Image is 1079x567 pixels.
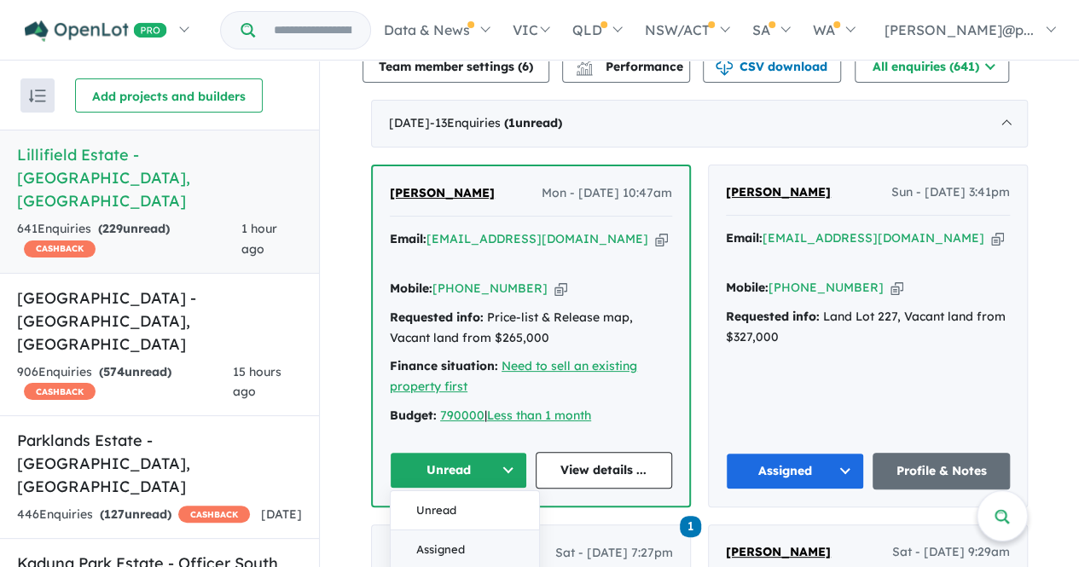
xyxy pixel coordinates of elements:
span: [PERSON_NAME]@p... [885,21,1034,38]
a: [EMAIL_ADDRESS][DOMAIN_NAME] [763,230,984,246]
h5: Lillifield Estate - [GEOGRAPHIC_DATA] , [GEOGRAPHIC_DATA] [17,143,302,212]
span: [DATE] [261,506,302,522]
span: 1 [508,115,515,130]
span: Sat - [DATE] 7:27pm [555,543,673,564]
strong: Mobile: [390,281,432,296]
strong: ( unread) [100,506,171,522]
a: [PERSON_NAME] [726,182,831,203]
img: download icon [716,59,733,76]
button: Copy [655,230,668,248]
a: [PERSON_NAME] [726,542,831,563]
h5: Parklands Estate - [GEOGRAPHIC_DATA] , [GEOGRAPHIC_DATA] [17,429,302,498]
button: Unread [391,490,539,529]
h5: [GEOGRAPHIC_DATA] - [GEOGRAPHIC_DATA] , [GEOGRAPHIC_DATA] [17,286,302,356]
img: Openlot PRO Logo White [25,20,167,42]
a: Profile & Notes [873,453,1011,489]
strong: Requested info: [390,310,484,325]
img: bar-chart.svg [576,64,593,75]
span: Sat - [DATE] 9:29am [892,542,1010,563]
div: 641 Enquir ies [17,219,241,260]
a: 790000 [440,408,484,423]
button: CSV download [703,49,841,83]
span: 574 [103,364,125,379]
div: 446 Enquir ies [17,505,250,525]
a: View details ... [536,452,673,489]
button: Add projects and builders [75,78,263,113]
span: CASHBACK [178,506,250,523]
button: Performance [562,49,690,83]
a: [PERSON_NAME] [389,543,494,564]
button: Copy [991,229,1004,247]
strong: ( unread) [504,115,562,130]
span: 1 hour ago [241,221,277,257]
input: Try estate name, suburb, builder or developer [258,12,367,49]
div: | [390,406,672,426]
span: CASHBACK [24,383,96,400]
span: [PERSON_NAME] [726,544,831,559]
div: 906 Enquir ies [17,362,233,403]
span: [PERSON_NAME] [390,185,495,200]
strong: Requested info: [726,309,820,324]
button: Copy [554,280,567,298]
a: [PHONE_NUMBER] [432,281,548,296]
a: 1 [680,514,701,537]
button: Team member settings (6) [363,49,549,83]
strong: ( unread) [98,221,170,236]
a: [PERSON_NAME] [390,183,495,204]
span: Performance [578,59,683,74]
button: All enquiries (641) [855,49,1009,83]
div: Price-list & Release map, Vacant land from $265,000 [390,308,672,349]
strong: Mobile: [726,280,769,295]
strong: Budget: [390,408,437,423]
span: 6 [522,59,529,74]
button: Copy [890,279,903,297]
a: Need to sell an existing property first [390,358,637,394]
strong: Email: [726,230,763,246]
span: 15 hours ago [233,364,281,400]
div: [DATE] [371,100,1028,148]
span: 1 [680,516,701,537]
strong: ( unread) [99,364,171,379]
a: [PHONE_NUMBER] [769,280,884,295]
a: [EMAIL_ADDRESS][DOMAIN_NAME] [426,231,648,246]
span: CASHBACK [24,240,96,257]
span: [PERSON_NAME] [726,184,831,200]
strong: Email: [390,231,426,246]
span: [PERSON_NAME] [389,545,494,560]
span: - 13 Enquir ies [430,115,562,130]
span: 127 [104,506,125,522]
span: Sun - [DATE] 3:41pm [891,182,1010,203]
img: sort.svg [29,90,46,102]
button: Assigned [726,453,864,489]
button: Unread [390,452,527,489]
strong: Finance situation: [390,358,498,373]
div: Land Lot 227, Vacant land from $327,000 [726,307,1010,348]
a: Less than 1 month [487,408,591,423]
span: 229 [102,221,123,236]
span: Mon - [DATE] 10:47am [542,183,672,204]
